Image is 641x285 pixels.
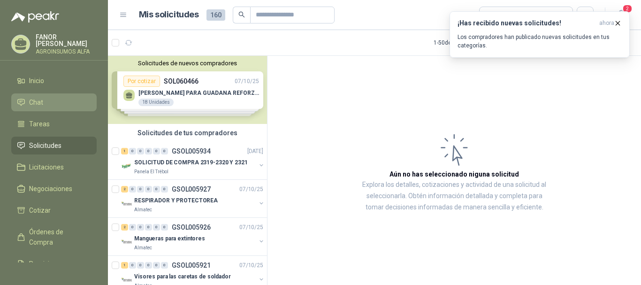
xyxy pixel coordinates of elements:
[134,206,152,214] p: Almatec
[11,115,97,133] a: Tareas
[137,186,144,193] div: 0
[172,186,211,193] p: GSOL005927
[134,196,218,205] p: RESPIRADOR Y PROTECTOREA
[121,224,128,231] div: 2
[238,11,245,18] span: search
[599,19,614,27] span: ahora
[121,184,265,214] a: 2 0 0 0 0 0 GSOL00592707/10/25 Company LogoRESPIRADOR Y PROTECTOREAAlmatec
[129,262,136,269] div: 0
[145,262,152,269] div: 0
[622,4,633,13] span: 2
[108,124,267,142] div: Solicitudes de tus compradores
[145,186,152,193] div: 0
[11,180,97,198] a: Negociaciones
[11,93,97,111] a: Chat
[134,234,205,243] p: Mangueras para extintores
[153,262,160,269] div: 0
[137,224,144,231] div: 0
[206,9,225,21] span: 160
[134,158,248,167] p: SOLICITUD DE COMPRA 2319-2320 Y 2321
[29,76,44,86] span: Inicio
[239,261,263,270] p: 07/10/25
[29,184,72,194] span: Negociaciones
[153,186,160,193] div: 0
[11,137,97,154] a: Solicitudes
[36,34,97,47] p: FANOR [PERSON_NAME]
[613,7,630,23] button: 2
[29,119,50,129] span: Tareas
[11,158,97,176] a: Licitaciones
[239,223,263,232] p: 07/10/25
[11,11,59,23] img: Logo peakr
[134,272,231,281] p: Visores para las caretas de soldador
[29,162,64,172] span: Licitaciones
[361,179,547,213] p: Explora los detalles, cotizaciones y actividad de una solicitud al seleccionarla. Obtén informaci...
[139,8,199,22] h1: Mis solicitudes
[161,224,168,231] div: 0
[145,148,152,154] div: 0
[112,60,263,67] button: Solicitudes de nuevos compradores
[450,11,630,58] button: ¡Has recibido nuevas solicitudes!ahora Los compradores han publicado nuevas solicitudes en tus ca...
[458,19,595,27] h3: ¡Has recibido nuevas solicitudes!
[161,262,168,269] div: 0
[11,223,97,251] a: Órdenes de Compra
[129,186,136,193] div: 0
[172,262,211,269] p: GSOL005921
[137,148,144,154] div: 0
[434,35,491,50] div: 1 - 50 de 176
[29,205,51,216] span: Cotizar
[485,10,505,20] div: Todas
[11,255,97,273] a: Remisiones
[172,148,211,154] p: GSOL005934
[11,201,97,219] a: Cotizar
[29,259,64,269] span: Remisiones
[121,237,132,248] img: Company Logo
[29,97,43,108] span: Chat
[121,262,128,269] div: 1
[121,148,128,154] div: 1
[161,186,168,193] div: 0
[247,147,263,156] p: [DATE]
[239,185,263,194] p: 07/10/25
[29,140,61,151] span: Solicitudes
[121,222,265,252] a: 2 0 0 0 0 0 GSOL00592607/10/25 Company LogoMangueras para extintoresAlmatec
[153,224,160,231] div: 0
[11,72,97,90] a: Inicio
[145,224,152,231] div: 0
[121,146,265,176] a: 1 0 0 0 0 0 GSOL005934[DATE] Company LogoSOLICITUD DE COMPRA 2319-2320 Y 2321Panela El Trébol
[137,262,144,269] div: 0
[161,148,168,154] div: 0
[458,33,622,50] p: Los compradores han publicado nuevas solicitudes en tus categorías.
[121,161,132,172] img: Company Logo
[121,186,128,193] div: 2
[36,49,97,54] p: AGROINSUMOS ALFA
[153,148,160,154] div: 0
[172,224,211,231] p: GSOL005926
[389,169,519,179] h3: Aún no has seleccionado niguna solicitud
[134,244,152,252] p: Almatec
[121,199,132,210] img: Company Logo
[129,224,136,231] div: 0
[134,168,168,176] p: Panela El Trébol
[29,227,88,247] span: Órdenes de Compra
[129,148,136,154] div: 0
[108,56,267,124] div: Solicitudes de nuevos compradoresPor cotizarSOL06046607/10/25 [PERSON_NAME] PARA GUADANA REFORZAD...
